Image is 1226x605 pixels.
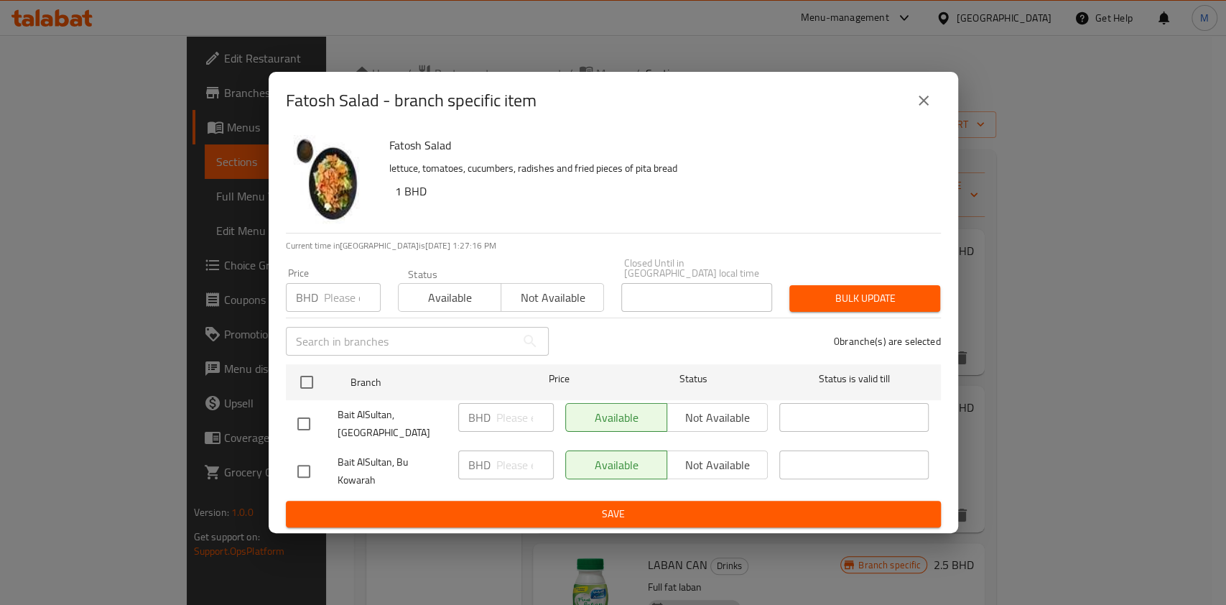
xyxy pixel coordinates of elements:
button: Save [286,501,941,527]
input: Please enter price [496,451,554,479]
button: Bulk update [789,285,940,312]
img: Fatosh Salad [286,135,378,227]
button: Not available [501,283,604,312]
span: Not available [507,287,598,308]
span: Price [511,370,607,388]
p: Current time in [GEOGRAPHIC_DATA] is [DATE] 1:27:16 PM [286,239,941,252]
span: Status is valid till [779,370,929,388]
h6: 1 BHD [395,181,929,201]
span: Status [618,370,768,388]
h2: Fatosh Salad - branch specific item [286,89,537,112]
span: Available [404,287,496,308]
button: close [906,83,941,118]
span: Bulk update [801,290,929,308]
span: Bait AlSultan, [GEOGRAPHIC_DATA] [338,406,447,442]
p: 0 branche(s) are selected [834,334,941,348]
span: Bait AlSultan, Bu Kowarah [338,453,447,489]
p: lettuce, tomatoes, cucumbers, radishes and fried pieces of pita bread [389,160,929,177]
span: Save [297,505,929,523]
p: BHD [468,456,491,474]
button: Available [398,283,501,312]
input: Please enter price [496,403,554,432]
input: Search in branches [286,327,516,356]
p: BHD [296,289,318,306]
p: BHD [468,409,491,426]
span: Branch [350,374,500,392]
h6: Fatosh Salad [389,135,929,155]
input: Please enter price [324,283,381,312]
